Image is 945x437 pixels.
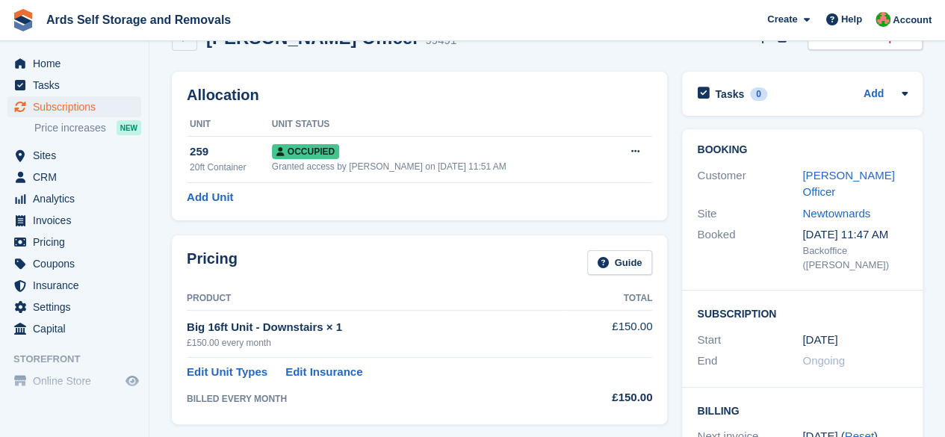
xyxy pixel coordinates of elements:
[802,207,870,220] a: Newtownards
[33,232,123,252] span: Pricing
[187,319,566,336] div: Big 16ft Unit - Downstairs × 1
[33,371,123,391] span: Online Store
[272,113,608,137] th: Unit Status
[187,87,652,104] h2: Allocation
[697,353,802,370] div: End
[33,210,123,231] span: Invoices
[187,336,566,350] div: £150.00 every month
[187,364,267,381] a: Edit Unit Types
[190,143,272,161] div: 259
[7,210,141,231] a: menu
[7,232,141,252] a: menu
[802,169,894,199] a: [PERSON_NAME] Officer
[566,389,653,406] div: £150.00
[697,332,802,349] div: Start
[587,250,653,275] a: Guide
[715,87,744,101] h2: Tasks
[802,226,908,244] div: [DATE] 11:47 AM
[7,275,141,296] a: menu
[33,53,123,74] span: Home
[7,253,141,274] a: menu
[566,287,653,311] th: Total
[7,318,141,339] a: menu
[33,318,123,339] span: Capital
[802,332,837,349] time: 2025-07-31 23:00:00 UTC
[7,145,141,166] a: menu
[117,120,141,135] div: NEW
[7,297,141,317] a: menu
[7,371,141,391] a: menu
[33,145,123,166] span: Sites
[697,144,908,156] h2: Booking
[876,12,890,27] img: Ethan McFerran
[33,297,123,317] span: Settings
[187,392,566,406] div: BILLED EVERY MONTH
[864,86,884,103] a: Add
[40,7,237,32] a: Ards Self Storage and Removals
[767,12,797,27] span: Create
[697,403,908,418] h2: Billing
[33,75,123,96] span: Tasks
[12,9,34,31] img: stora-icon-8386f47178a22dfd0bd8f6a31ec36ba5ce8667c1dd55bd0f319d3a0aa187defe.svg
[33,253,123,274] span: Coupons
[697,205,802,223] div: Site
[750,87,767,101] div: 0
[187,189,233,206] a: Add Unit
[187,287,566,311] th: Product
[33,188,123,209] span: Analytics
[285,364,362,381] a: Edit Insurance
[33,96,123,117] span: Subscriptions
[802,354,845,367] span: Ongoing
[566,310,653,357] td: £150.00
[802,244,908,273] div: Backoffice ([PERSON_NAME])
[272,144,339,159] span: Occupied
[697,226,802,273] div: Booked
[893,13,932,28] span: Account
[190,161,272,174] div: 20ft Container
[841,12,862,27] span: Help
[697,306,908,320] h2: Subscription
[697,167,802,201] div: Customer
[425,32,456,49] div: 99491
[7,167,141,187] a: menu
[7,53,141,74] a: menu
[187,250,238,275] h2: Pricing
[13,352,149,367] span: Storefront
[33,275,123,296] span: Insurance
[34,121,106,135] span: Price increases
[7,75,141,96] a: menu
[7,96,141,117] a: menu
[7,188,141,209] a: menu
[272,160,608,173] div: Granted access by [PERSON_NAME] on [DATE] 11:51 AM
[187,113,272,137] th: Unit
[33,167,123,187] span: CRM
[34,120,141,136] a: Price increases NEW
[123,372,141,390] a: Preview store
